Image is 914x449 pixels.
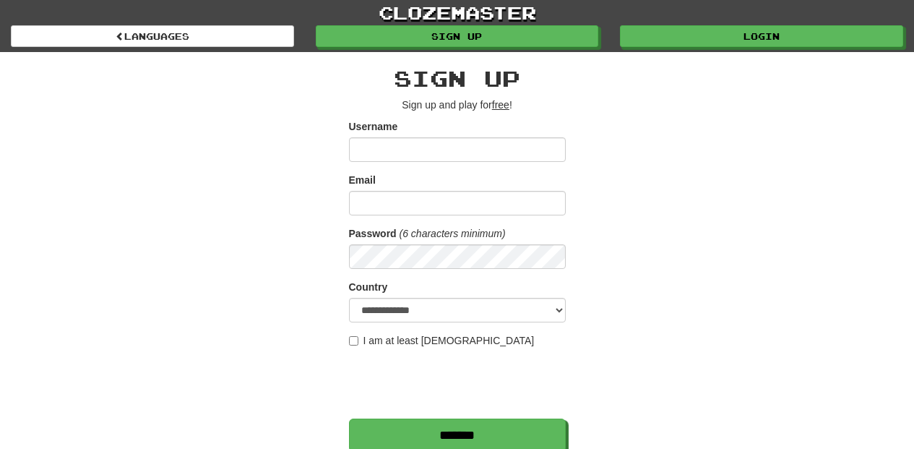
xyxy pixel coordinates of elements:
u: free [492,99,509,111]
a: Languages [11,25,294,47]
label: Email [349,173,376,187]
a: Login [620,25,903,47]
h2: Sign up [349,67,566,90]
iframe: reCAPTCHA [349,355,569,411]
p: Sign up and play for ! [349,98,566,112]
a: Sign up [316,25,599,47]
input: I am at least [DEMOGRAPHIC_DATA] [349,336,358,346]
label: Username [349,119,398,134]
label: I am at least [DEMOGRAPHIC_DATA] [349,333,535,348]
label: Country [349,280,388,294]
em: (6 characters minimum) [400,228,506,239]
label: Password [349,226,397,241]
